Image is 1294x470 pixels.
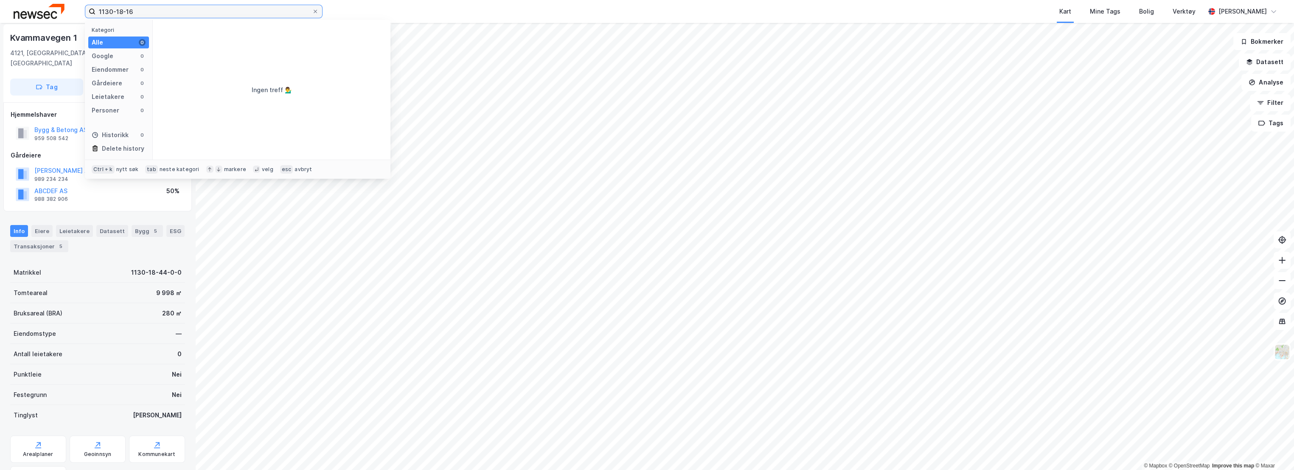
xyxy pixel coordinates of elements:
img: Z [1274,344,1290,360]
div: 4121, [GEOGRAPHIC_DATA], [GEOGRAPHIC_DATA] [10,48,146,68]
div: Tomteareal [14,288,48,298]
div: — [176,329,182,339]
button: Tags [1251,115,1291,132]
iframe: Chat Widget [1252,429,1294,470]
div: Gårdeiere [92,78,122,88]
button: Datasett [1239,53,1291,70]
div: 280 ㎡ [162,308,182,318]
div: Leietakere [56,225,93,237]
div: Eiendommer [92,65,129,75]
div: Transaksjoner [10,240,68,252]
div: Arealplaner [23,451,53,458]
a: Improve this map [1212,463,1254,469]
div: tab [145,165,158,174]
div: 5 [151,227,160,235]
div: Antall leietakere [14,349,62,359]
div: Eiendomstype [14,329,56,339]
div: esc [280,165,293,174]
div: Bygg [132,225,163,237]
div: Bolig [1139,6,1154,17]
div: Historikk [92,130,129,140]
div: Kvammavegen 1 [10,31,79,45]
div: avbryt [295,166,312,173]
div: Eiere [31,225,53,237]
div: [PERSON_NAME] [133,410,182,420]
div: Mine Tags [1090,6,1120,17]
div: neste kategori [160,166,199,173]
div: 0 [177,349,182,359]
input: Søk på adresse, matrikkel, gårdeiere, leietakere eller personer [95,5,312,18]
div: Hjemmelshaver [11,110,185,120]
div: 0 [139,66,146,73]
button: Analyse [1241,74,1291,91]
button: Tag [10,79,83,96]
div: Ctrl + k [92,165,115,174]
img: newsec-logo.f6e21ccffca1b3a03d2d.png [14,4,65,19]
div: Bruksareal (BRA) [14,308,62,318]
div: ESG [166,225,185,237]
div: Personer [92,105,119,115]
div: Nei [172,369,182,380]
div: 0 [139,132,146,138]
div: 0 [139,93,146,100]
div: 988 382 906 [34,196,68,203]
div: Google [92,51,113,61]
div: 0 [139,53,146,59]
div: 0 [139,107,146,114]
div: Verktøy [1173,6,1196,17]
div: Festegrunn [14,390,47,400]
div: Ingen treff 💁‍♂️ [252,85,292,95]
div: Kommunekart [138,451,175,458]
a: OpenStreetMap [1169,463,1210,469]
div: Datasett [96,225,128,237]
div: markere [224,166,246,173]
div: Delete history [102,144,144,154]
button: Bokmerker [1233,33,1291,50]
div: Geoinnsyn [84,451,112,458]
button: Filter [1250,94,1291,111]
div: 9 998 ㎡ [156,288,182,298]
div: 959 508 542 [34,135,68,142]
div: Kategori [92,27,149,33]
div: 0 [139,80,146,87]
div: Tinglyst [14,410,38,420]
div: [PERSON_NAME] [1218,6,1267,17]
div: Matrikkel [14,267,41,278]
div: Gårdeiere [11,150,185,160]
div: Nei [172,390,182,400]
div: Leietakere [92,92,124,102]
div: nytt søk [116,166,139,173]
div: Kontrollprogram for chat [1252,429,1294,470]
div: 989 234 234 [34,176,68,183]
div: velg [262,166,273,173]
div: Alle [92,37,103,48]
div: 1130-18-44-0-0 [131,267,182,278]
div: 50% [166,186,180,196]
div: Punktleie [14,369,42,380]
div: 0 [139,39,146,46]
div: 5 [56,242,65,250]
div: Info [10,225,28,237]
div: Kart [1059,6,1071,17]
a: Mapbox [1144,463,1167,469]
